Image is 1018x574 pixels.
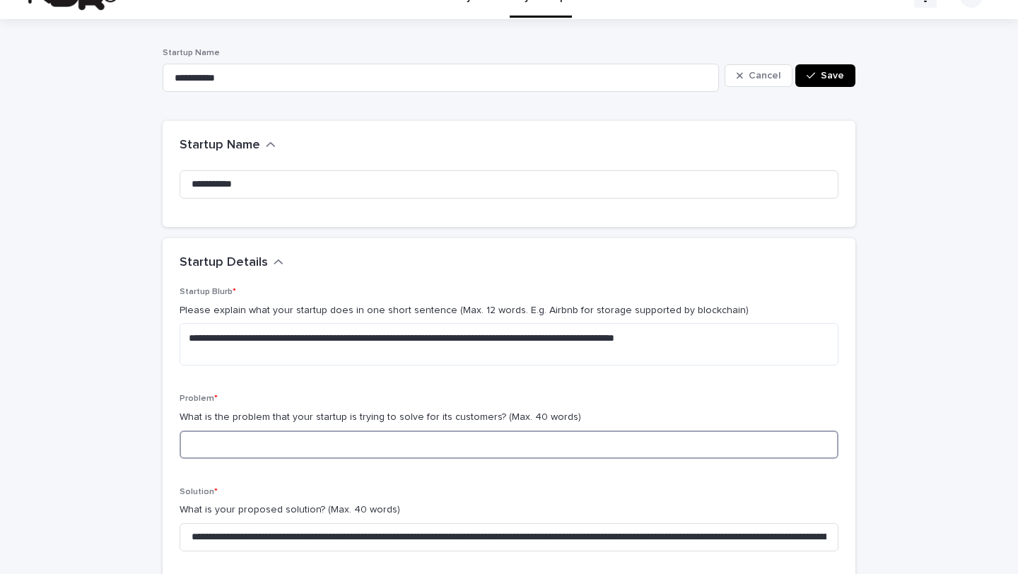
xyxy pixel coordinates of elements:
[725,64,792,87] button: Cancel
[749,71,780,81] span: Cancel
[180,410,838,425] p: What is the problem that your startup is trying to solve for its customers? (Max. 40 words)
[180,255,283,271] button: Startup Details
[821,71,844,81] span: Save
[180,138,260,153] h2: Startup Name
[180,138,276,153] button: Startup Name
[180,488,218,496] span: Solution
[163,49,220,57] span: Startup Name
[795,64,855,87] button: Save
[180,394,218,403] span: Problem
[180,303,838,318] p: Please explain what your startup does in one short sentence (Max. 12 words. E.g. Airbnb for stora...
[180,288,236,296] span: Startup Blurb
[180,503,838,517] p: What is your proposed solution? (Max. 40 words)
[180,255,268,271] h2: Startup Details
